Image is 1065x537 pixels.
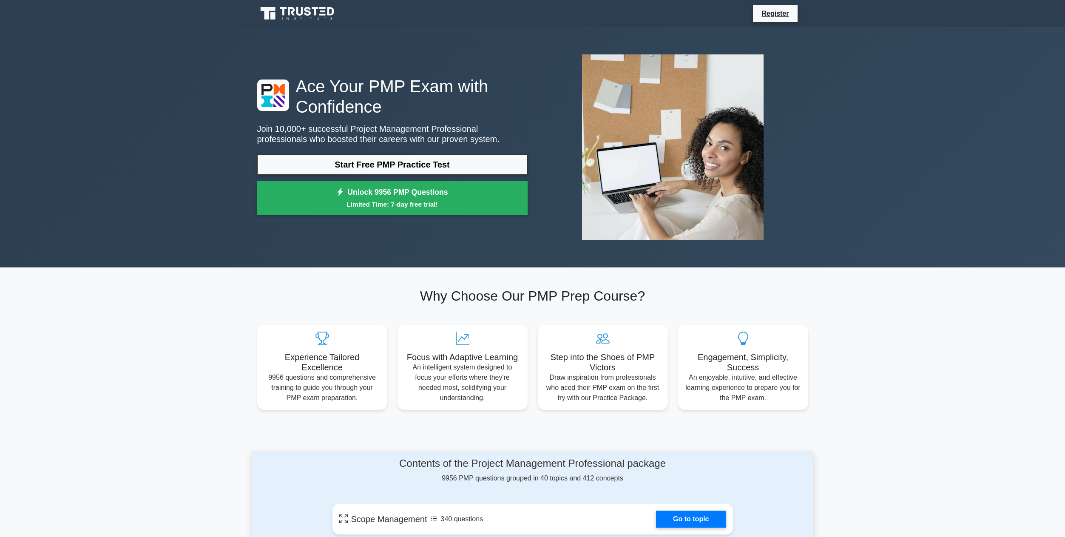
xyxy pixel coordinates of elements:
small: Limited Time: 7-day free trial! [268,199,517,209]
h2: Why Choose Our PMP Prep Course? [257,288,808,304]
a: Unlock 9956 PMP QuestionsLimited Time: 7-day free trial! [257,181,528,215]
div: 9956 PMP questions grouped in 40 topics and 412 concepts [332,457,733,483]
h5: Focus with Adaptive Learning [404,352,521,362]
h5: Experience Tailored Excellence [264,352,381,372]
a: Register [756,8,794,19]
a: Start Free PMP Practice Test [257,154,528,175]
p: An intelligent system designed to focus your efforts where they're needed most, solidifying your ... [404,362,521,403]
p: 9956 questions and comprehensive training to guide you through your PMP exam preparation. [264,372,381,403]
h5: Step into the Shoes of PMP Victors [545,352,661,372]
p: An enjoyable, intuitive, and effective learning experience to prepare you for the PMP exam. [685,372,801,403]
h5: Engagement, Simplicity, Success [685,352,801,372]
p: Join 10,000+ successful Project Management Professional professionals who boosted their careers w... [257,124,528,144]
h1: Ace Your PMP Exam with Confidence [257,76,528,117]
h4: Contents of the Project Management Professional package [332,457,733,470]
p: Draw inspiration from professionals who aced their PMP exam on the first try with our Practice Pa... [545,372,661,403]
a: Go to topic [656,511,726,528]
